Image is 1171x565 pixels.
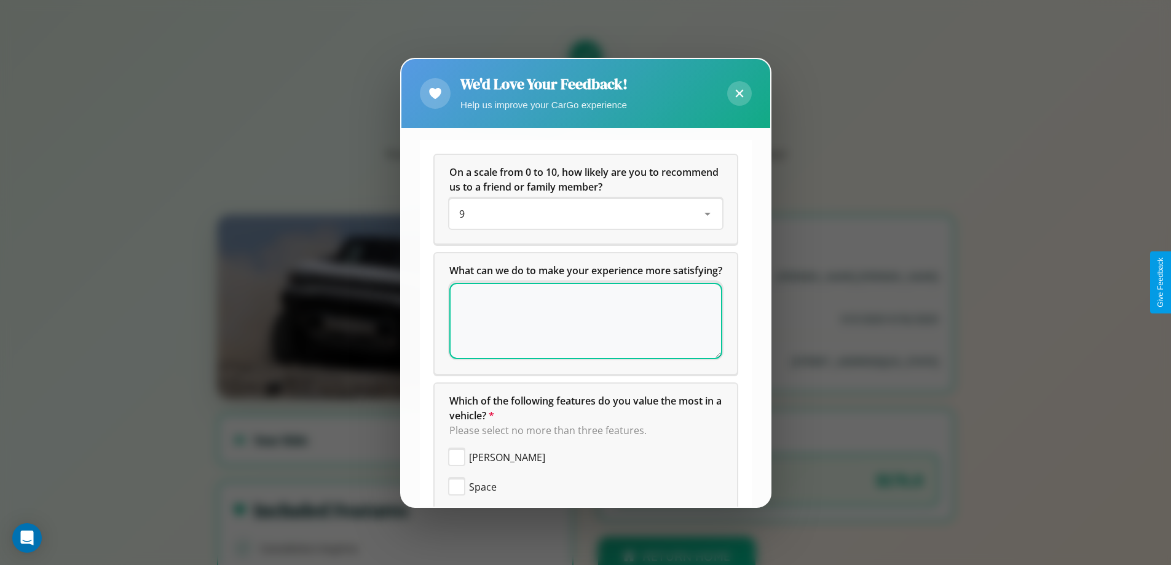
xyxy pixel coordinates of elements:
span: Please select no more than three features. [449,424,647,437]
span: [PERSON_NAME] [469,450,545,465]
div: On a scale from 0 to 10, how likely are you to recommend us to a friend or family member? [449,199,722,229]
h2: We'd Love Your Feedback! [460,74,628,94]
div: Open Intercom Messenger [12,523,42,553]
div: On a scale from 0 to 10, how likely are you to recommend us to a friend or family member? [435,155,737,243]
h5: On a scale from 0 to 10, how likely are you to recommend us to a friend or family member? [449,165,722,194]
span: On a scale from 0 to 10, how likely are you to recommend us to a friend or family member? [449,165,721,194]
span: Which of the following features do you value the most in a vehicle? [449,394,724,422]
span: What can we do to make your experience more satisfying? [449,264,722,277]
span: 9 [459,207,465,221]
p: Help us improve your CarGo experience [460,97,628,113]
span: Space [469,480,497,494]
div: Give Feedback [1156,258,1165,307]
